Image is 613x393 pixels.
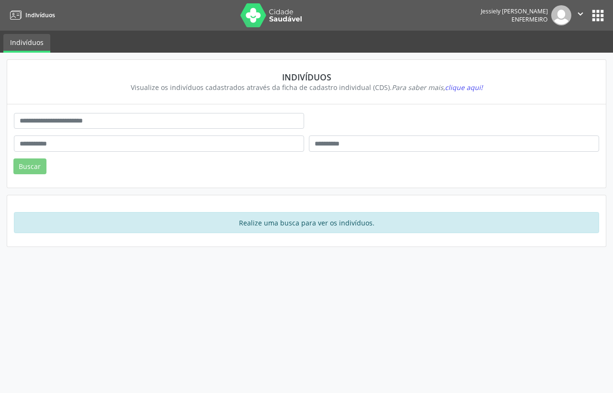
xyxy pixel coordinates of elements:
div: Realize uma busca para ver os indivíduos. [14,212,599,233]
button: Buscar [13,158,46,175]
img: img [551,5,571,25]
a: Indivíduos [7,7,55,23]
i:  [575,9,586,19]
span: Indivíduos [25,11,55,19]
i: Para saber mais, [392,83,483,92]
div: Jessiely [PERSON_NAME] [481,7,548,15]
a: Indivíduos [3,34,50,53]
div: Visualize os indivíduos cadastrados através da ficha de cadastro individual (CDS). [21,82,592,92]
span: Enfermeiro [511,15,548,23]
div: Indivíduos [21,72,592,82]
button:  [571,5,590,25]
button: apps [590,7,606,24]
span: clique aqui! [445,83,483,92]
